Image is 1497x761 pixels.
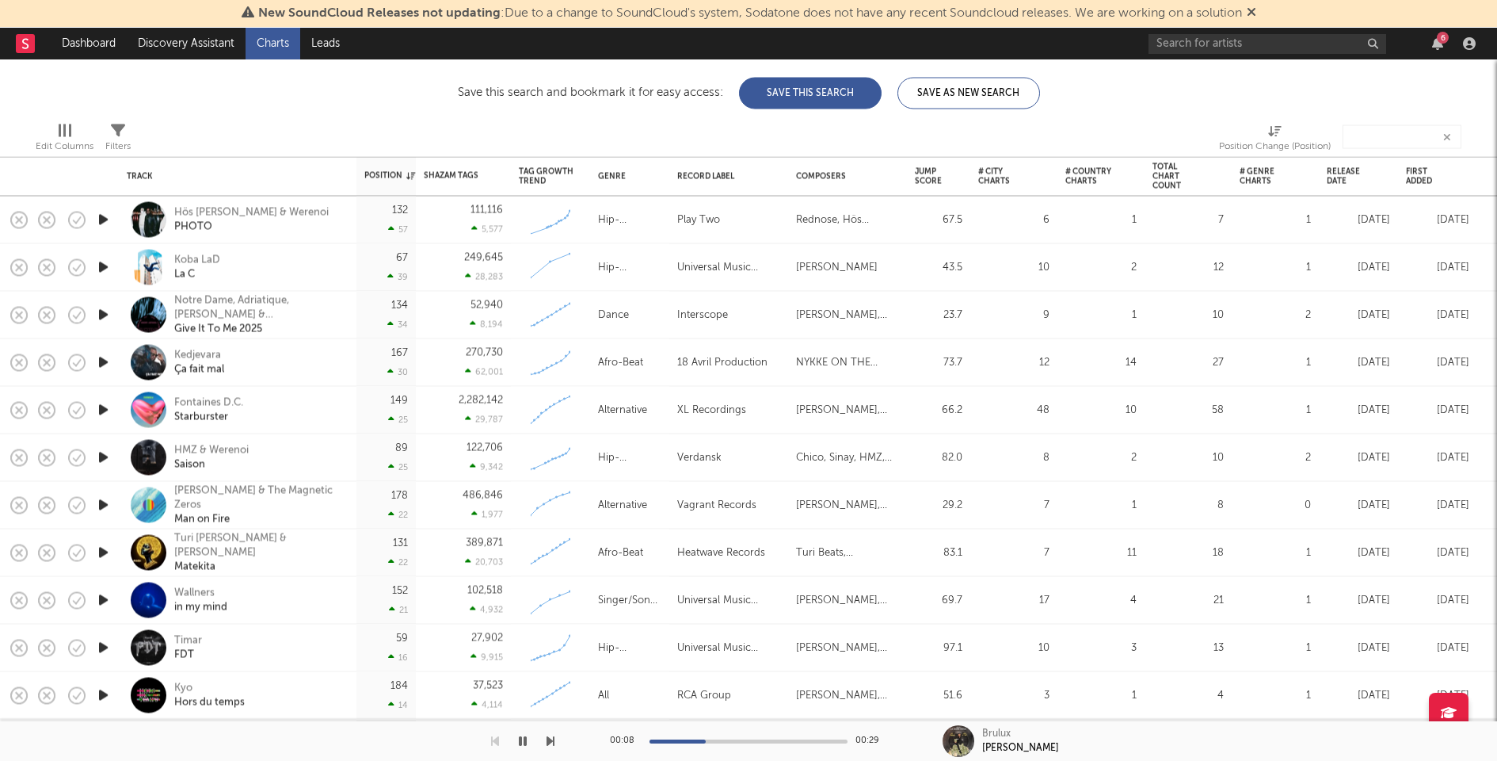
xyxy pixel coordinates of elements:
[458,86,1040,98] div: Save this search and bookmark it for easy access:
[459,396,503,406] div: 2,282,142
[471,510,503,520] div: 1,977
[1406,258,1469,277] div: [DATE]
[1152,210,1224,229] div: 7
[174,681,245,709] a: KyoHors du temps
[598,686,609,705] div: All
[1327,686,1390,705] div: [DATE]
[677,495,756,514] div: Vagrant Records
[796,258,878,277] div: [PERSON_NAME]
[677,686,731,705] div: RCA Group
[387,367,408,377] div: 30
[915,543,962,562] div: 83.1
[465,557,503,568] div: 20,703
[1152,495,1224,514] div: 8
[610,732,642,751] div: 00:08
[677,400,746,419] div: XL Recordings
[1240,543,1311,562] div: 1
[1406,591,1469,610] div: [DATE]
[396,633,408,644] div: 59
[677,210,720,229] div: Play Two
[739,78,882,109] button: Save This Search
[388,462,408,472] div: 25
[392,205,408,216] div: 132
[1240,210,1311,229] div: 1
[1343,125,1461,149] input: Search...
[246,28,300,59] a: Charts
[471,633,503,644] div: 27,902
[1327,543,1390,562] div: [DATE]
[127,28,246,59] a: Discovery Assistant
[174,322,345,336] div: Give It To Me 2025
[915,210,962,229] div: 67.5
[1247,7,1256,20] span: Dismiss
[796,210,899,229] div: Rednose, Hös [PERSON_NAME], Werenoi
[174,348,224,377] a: KedjevaraÇa fait mal
[470,462,503,472] div: 9,342
[467,586,503,596] div: 102,518
[174,648,202,662] div: FDT
[388,415,408,425] div: 25
[1327,353,1390,372] div: [DATE]
[1065,638,1137,657] div: 3
[174,205,329,220] div: Hös [PERSON_NAME] & Werenoi
[258,7,1242,20] span: : Due to a change to SoundCloud's system, Sodatone does not have any recent Soundcloud releases. ...
[174,586,227,600] div: Wallners
[127,172,341,182] div: Track
[174,293,345,336] a: Notre Dame, Adriatique, [PERSON_NAME] & [PERSON_NAME]Give It To Me 2025
[174,443,249,472] a: HMZ & WerenoiSaison
[1152,591,1224,610] div: 21
[174,633,202,662] a: TimarFDT
[396,253,408,263] div: 67
[677,258,780,277] div: Universal Music Division Def Jam Recordings France
[51,28,127,59] a: Dashboard
[915,638,962,657] div: 97.1
[796,305,899,324] div: [PERSON_NAME], [PERSON_NAME], [PERSON_NAME], [PERSON_NAME], [PERSON_NAME]
[677,591,780,610] div: Universal Music GmbH
[1152,400,1224,419] div: 58
[174,484,345,512] div: [PERSON_NAME] & The Magnetic Zeros
[1065,167,1113,186] div: # Country Charts
[1240,638,1311,657] div: 1
[796,448,899,467] div: Chico, Sinay, HMZ, Werenoi, Franguy
[390,681,408,691] div: 184
[392,586,408,596] div: 152
[897,78,1040,109] button: Save As New Search
[174,362,224,377] div: Ça fait mal
[105,117,131,163] div: Filters
[174,267,220,281] div: La C
[1327,210,1390,229] div: [DATE]
[677,448,722,467] div: Verdansk
[387,272,408,282] div: 39
[390,396,408,406] div: 149
[855,732,887,751] div: 00:29
[105,137,131,156] div: Filters
[1406,638,1469,657] div: [DATE]
[471,224,503,235] div: 5,577
[470,605,503,615] div: 4,932
[424,170,479,180] div: Shazam Tags
[395,443,408,453] div: 89
[598,495,647,514] div: Alternative
[796,638,899,657] div: [PERSON_NAME], SKURTY
[471,700,503,710] div: 4,114
[1065,686,1137,705] div: 1
[796,400,899,419] div: [PERSON_NAME], [PERSON_NAME], [PERSON_NAME], [PERSON_NAME], [PERSON_NAME], [PERSON_NAME]
[978,543,1049,562] div: 7
[174,293,345,322] div: Notre Dame, Adriatique, [PERSON_NAME] & [PERSON_NAME]
[470,652,503,663] div: 9,915
[464,253,503,263] div: 249,645
[796,543,899,562] div: Turi Beats, [PERSON_NAME]
[1327,305,1390,324] div: [DATE]
[978,305,1049,324] div: 9
[598,638,661,657] div: Hip-Hop/Rap
[982,741,1059,755] div: [PERSON_NAME]
[1065,400,1137,419] div: 10
[978,400,1049,419] div: 48
[174,531,345,574] a: Turi [PERSON_NAME] & [PERSON_NAME]Matekita
[1152,353,1224,372] div: 27
[598,448,661,467] div: Hip-Hop/Rap
[174,600,227,614] div: in my mind
[388,652,408,663] div: 16
[174,560,345,574] div: Matekita
[978,448,1049,467] div: 8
